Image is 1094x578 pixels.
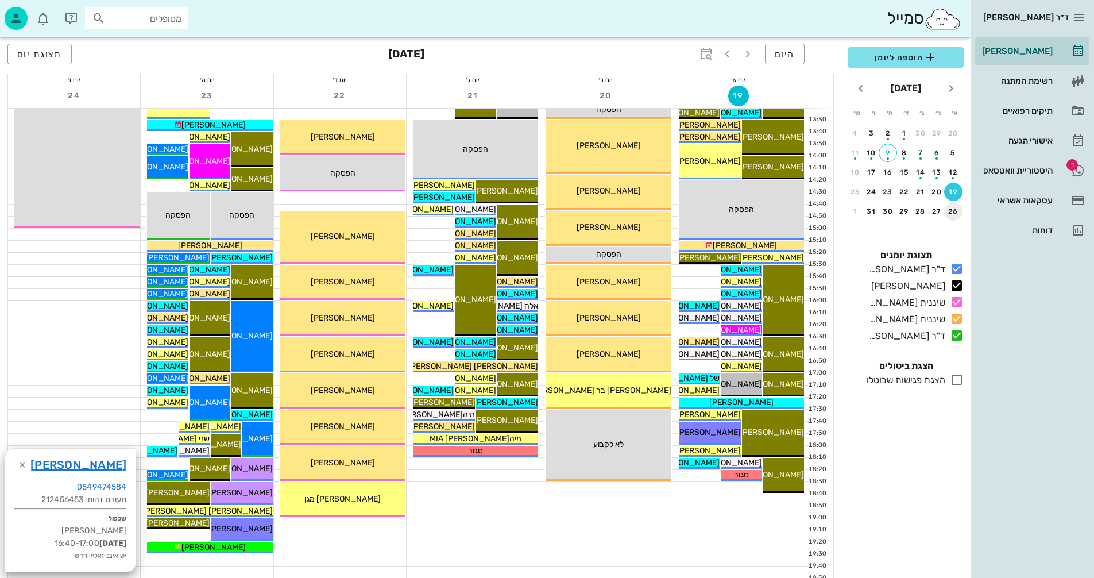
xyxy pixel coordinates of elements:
div: תעודת זהות: 212456453 [14,494,126,506]
span: [PERSON_NAME] [740,132,804,142]
div: 17:50 [805,429,829,438]
th: א׳ [948,103,962,123]
div: 14:00 [805,151,829,161]
div: 10 [863,149,881,157]
span: [PERSON_NAME] [698,337,762,347]
span: [PERSON_NAME] [577,349,641,359]
span: [PERSON_NAME] [PERSON_NAME] [142,506,273,516]
div: 9 [879,149,896,157]
div: 16:10 [805,308,829,318]
span: [PERSON_NAME] [311,458,375,468]
h4: תצוגת יומנים [848,248,964,262]
span: תצוגת יום [17,49,62,60]
span: [PERSON_NAME] [124,265,188,275]
span: הפסקה [596,105,621,114]
div: 18:10 [805,453,829,463]
span: [PERSON_NAME] [474,379,538,389]
span: [PERSON_NAME] [124,349,188,359]
span: [PERSON_NAME] [124,162,188,172]
span: [PERSON_NAME] [311,349,375,359]
span: מיהMIA [PERSON_NAME] [383,410,475,419]
div: 17 [863,168,881,176]
span: [PERSON_NAME] [698,379,762,389]
button: 31 [863,202,881,221]
div: 14:50 [805,211,829,221]
div: הצגת פגישות שבוטלו [862,373,945,387]
span: [PERSON_NAME] [124,313,188,323]
span: [PERSON_NAME] [166,180,230,190]
span: [PERSON_NAME] [208,410,273,419]
div: אישורי הגעה [980,136,1053,145]
button: 20 [928,183,946,201]
button: 5 [944,144,962,162]
button: 29 [895,202,914,221]
div: 14:40 [805,199,829,209]
span: [PERSON_NAME] [676,253,741,263]
a: [PERSON_NAME] [30,456,126,474]
button: 21 [462,86,483,106]
div: 1 [846,207,864,215]
button: 28 [944,124,962,142]
span: [PERSON_NAME] [740,349,804,359]
span: [PERSON_NAME] [178,241,242,251]
th: ה׳ [882,103,897,123]
span: [PERSON_NAME] [474,343,538,353]
span: [PERSON_NAME] [181,120,246,130]
div: 18:40 [805,489,829,499]
span: [PERSON_NAME] [698,108,762,118]
span: [PERSON_NAME] [655,349,720,359]
div: תיקים רפואיים [980,106,1053,115]
button: 13 [928,163,946,182]
div: 30 [911,129,930,137]
div: 13:30 [805,115,829,125]
span: [PERSON_NAME] [124,144,188,154]
a: 0549474584 [77,482,126,492]
div: 16:40 [805,344,829,354]
span: [PERSON_NAME] [389,265,454,275]
div: 15 [895,168,914,176]
div: 2 [879,129,897,137]
span: 21 [462,91,483,101]
button: היום [765,44,805,64]
button: 30 [911,124,930,142]
span: [PERSON_NAME] [208,386,273,395]
button: 24 [863,183,881,201]
div: 4 [846,129,864,137]
span: [PERSON_NAME] [208,253,273,263]
span: [PERSON_NAME] [698,313,762,323]
span: של [PERSON_NAME] [644,373,720,383]
button: 20 [596,86,616,106]
button: 7 [911,144,930,162]
span: [PERSON_NAME] [389,205,454,214]
span: [PERSON_NAME] [166,349,230,359]
button: 29 [928,124,946,142]
button: 22 [895,183,914,201]
span: [PERSON_NAME] [389,386,454,395]
div: ד"ר [PERSON_NAME] [864,263,945,276]
span: [PERSON_NAME] [389,337,454,347]
div: 31 [863,207,881,215]
div: יום ד׳ [274,74,406,86]
div: 5 [944,149,962,157]
span: [PERSON_NAME] [124,470,188,480]
span: [PERSON_NAME] [411,398,475,407]
div: 20 [928,188,946,196]
div: [PERSON_NAME] [980,47,1053,56]
div: 29 [928,129,946,137]
span: [PERSON_NAME] [208,277,273,287]
a: אישורי הגעה [975,127,1089,155]
button: הוספה ליומן [848,47,964,68]
span: [PERSON_NAME] [474,415,538,425]
div: 24 [863,188,881,196]
span: [PERSON_NAME] [709,398,774,407]
span: [PERSON_NAME] [208,331,273,341]
h4: הצגת ביטולים [848,359,964,373]
div: 18:30 [805,477,829,487]
div: 21 [911,188,930,196]
span: [PERSON_NAME] [474,313,538,323]
div: 17:10 [805,380,829,390]
div: 15:30 [805,260,829,269]
div: היסטוריית וואטסאפ [980,166,1053,175]
span: [PERSON_NAME] [208,464,273,473]
div: 15:50 [805,284,829,294]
